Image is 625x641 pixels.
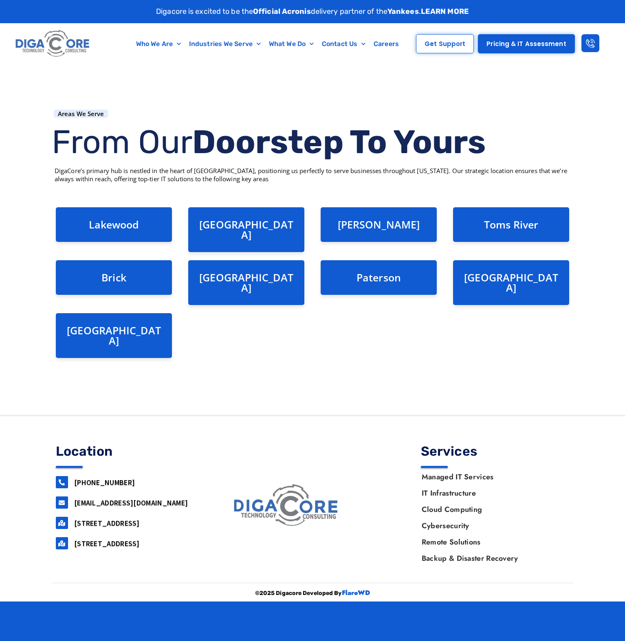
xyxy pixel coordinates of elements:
a: 160 airport road, Suite 201, Lakewood, NJ, 08701 [56,517,68,529]
a: [PERSON_NAME] [338,217,420,231]
h4: Services [421,445,569,458]
a: 732-646-5725 [56,476,68,488]
nav: Menu [414,469,569,566]
a: Brick [101,270,126,284]
a: Toms River [484,217,539,231]
a: IT Infrastructure [414,485,569,501]
a: 2917 Penn Forest Blvd, Roanoke, VA 24018 [56,537,68,549]
div: DigaCore’s primary hub is nestled in the heart of [GEOGRAPHIC_DATA], positioning us perfectly to ... [52,167,573,203]
a: Contact Us [318,35,370,53]
a: Managed IT Services [414,469,569,485]
a: [GEOGRAPHIC_DATA] [199,217,293,241]
p: ©2025 Digacore Developed By [52,587,573,599]
a: Careers [370,35,403,53]
a: What We Do [265,35,318,53]
a: Paterson [357,270,401,284]
a: [STREET_ADDRESS] [74,518,140,528]
span: Pricing & IT Assessment [486,41,566,47]
img: Digacore logo 1 [13,27,92,60]
a: Cybersecurity [414,518,569,534]
a: LEARN MORE [421,7,469,16]
a: Pricing & IT Assessment [478,34,574,53]
h1: Areas We Serve [58,110,104,118]
a: Who We Are [132,35,185,53]
a: support@digacore.com [56,496,68,509]
a: Get Support [416,34,474,53]
a: [STREET_ADDRESS] [74,539,140,548]
a: Industries We Serve [185,35,265,53]
h4: Location [56,445,204,458]
span: Get Support [425,41,465,47]
a: [PHONE_NUMBER] [74,478,135,487]
a: [GEOGRAPHIC_DATA] [67,323,161,347]
a: Cloud Computing [414,501,569,518]
a: FlareWD [342,588,370,597]
h2: From Our [52,126,573,158]
p: Digacore is excited to be the delivery partner of the . [156,6,469,17]
strong: Official Acronis [253,7,311,16]
a: [GEOGRAPHIC_DATA] [199,270,293,294]
strong: Yankees [387,7,419,16]
a: [GEOGRAPHIC_DATA] [464,270,558,294]
b: Doorstep To Yours [192,123,486,161]
a: Backup & Disaster Recovery [414,550,569,566]
a: Lakewood [89,217,139,231]
a: Remote Solutions [414,534,569,550]
a: [EMAIL_ADDRESS][DOMAIN_NAME] [74,498,188,507]
nav: Menu [125,35,410,53]
img: digacore logo [231,481,343,531]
